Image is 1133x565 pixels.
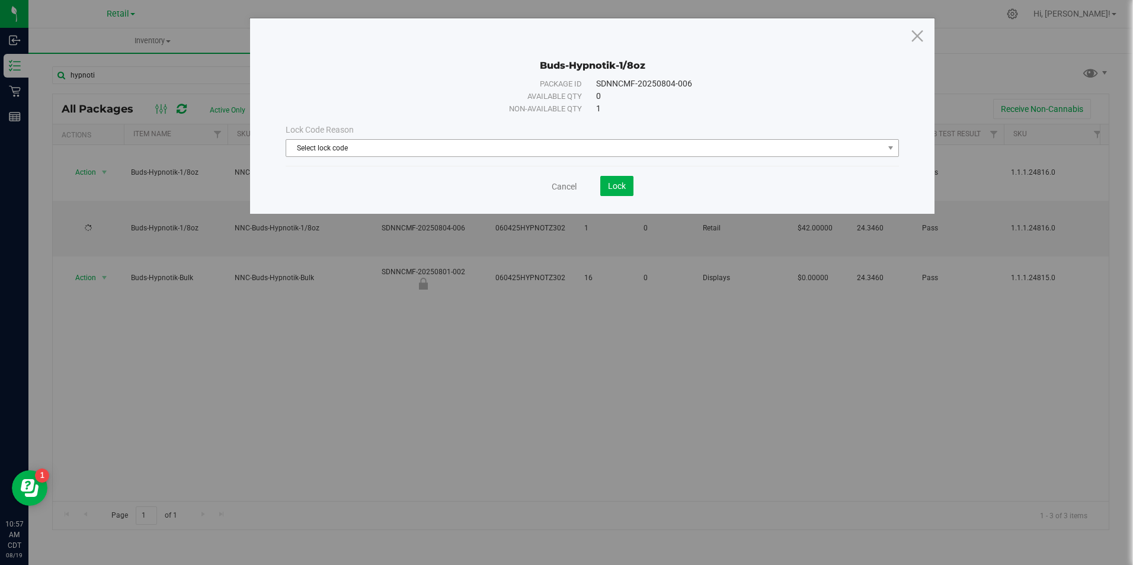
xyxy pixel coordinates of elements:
div: 1 [596,102,872,115]
span: Select lock code [286,140,883,156]
div: Available qty [312,91,582,102]
iframe: Resource center unread badge [35,468,49,483]
span: Lock Code Reason [286,125,354,134]
span: Lock [608,181,626,191]
div: 0 [596,90,872,102]
iframe: Resource center [12,470,47,506]
div: SDNNCMF-20250804-006 [596,78,872,90]
div: Buds-Hypnotik-1/8oz [286,42,898,72]
div: Package ID [312,78,582,90]
a: Cancel [552,181,577,192]
div: Non-available qty [312,103,582,115]
button: Lock [600,176,633,196]
span: select [883,140,898,156]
